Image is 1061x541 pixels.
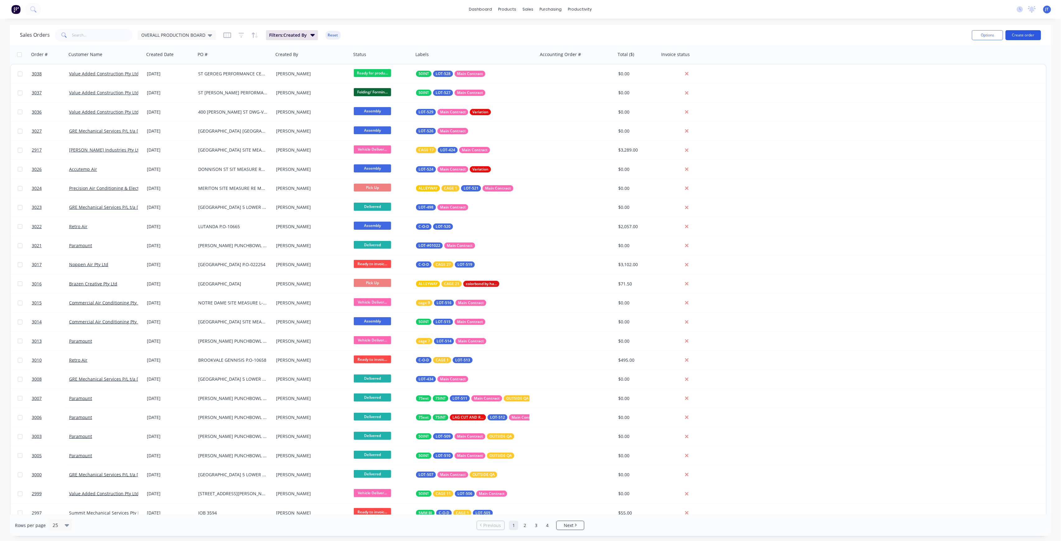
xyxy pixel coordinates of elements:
[440,166,466,172] span: Main Contract
[32,71,42,77] span: 3038
[198,395,267,402] div: [PERSON_NAME] PUNCHBOWL DWG-M-OF-06 REV-C OFFICE 6 RUN C
[69,357,87,363] a: Retro Air
[325,31,341,40] button: Reset
[452,414,484,421] span: LAG CUT AND READY
[198,51,208,58] div: PO #
[456,510,469,516] span: CAGE 1
[543,521,552,530] a: Page 4
[147,90,193,96] div: [DATE]
[474,395,500,402] span: Main Contract
[147,128,193,134] div: [DATE]
[618,109,655,115] div: $0.00
[436,453,451,459] span: LOT-510
[276,71,345,77] div: [PERSON_NAME]
[436,261,451,268] span: CAGE 27
[69,109,139,115] a: Value Added Construction Pty Ltd
[416,223,453,230] button: C-O-DLOT-520
[439,510,449,516] span: C-O-D
[32,427,69,446] a: 3003
[354,203,391,210] span: Delivered
[20,32,50,38] h1: Sales Orders
[565,5,595,14] div: productivity
[69,376,212,382] a: GRE Mechanical Services P/L t/a [PERSON_NAME] & [PERSON_NAME]
[444,185,457,191] span: CAGE 1
[147,71,193,77] div: [DATE]
[198,261,267,268] div: [GEOGRAPHIC_DATA] P.O-022254
[437,300,451,306] span: LOT-516
[416,376,468,382] button: LOT-434Main Contract
[32,103,69,121] a: 3036
[32,510,42,516] span: 2997
[618,185,655,191] div: $0.00
[354,241,391,249] span: Delivered
[354,107,391,115] span: Assembly
[618,223,655,230] div: $2,057.00
[69,300,144,306] a: Commercial Air Conditioning Pty Ltd
[436,357,449,363] span: CAGE 1
[32,389,69,408] a: 3007
[147,185,193,191] div: [DATE]
[69,453,92,459] a: Paramount
[416,357,473,363] button: C-O-DCAGE 1LOT-513
[506,395,529,402] span: OUTSIDE QA
[32,338,42,344] span: 3013
[416,90,485,96] button: 50INTLOT-527Main Contract
[32,160,69,179] a: 3026
[354,164,391,172] span: Assembly
[354,88,391,96] span: Folding/ Formin...
[276,223,345,230] div: [PERSON_NAME]
[276,185,345,191] div: [PERSON_NAME]
[276,414,345,421] div: [PERSON_NAME]
[276,128,345,134] div: [PERSON_NAME]
[147,261,193,268] div: [DATE]
[198,223,267,230] div: LUTANDA P.O-10665
[416,472,497,478] button: LOT-507Main ContractOUTSIDE QA
[618,51,634,58] div: Total ($)
[69,242,92,248] a: Paramount
[520,5,537,14] div: sales
[69,472,212,477] a: GRE Mechanical Services P/L t/a [PERSON_NAME] & [PERSON_NAME]
[354,355,391,363] span: Ready to invoic...
[276,338,345,344] div: [PERSON_NAME]
[147,376,193,382] div: [DATE]
[475,510,490,516] span: LOT-505
[147,338,193,344] div: [DATE]
[353,51,366,58] div: Status
[32,204,42,210] span: 3023
[440,204,466,210] span: Main Contract
[198,128,267,134] div: [GEOGRAPHIC_DATA] [GEOGRAPHIC_DATA] C
[32,395,42,402] span: 3007
[416,300,486,306] button: cage 9LOT-516Main Contract
[436,71,451,77] span: LOT-528
[618,319,655,325] div: $0.00
[32,319,42,325] span: 3014
[266,30,318,40] button: Filters:Created By
[269,32,307,38] span: Filters: Created By
[276,166,345,172] div: [PERSON_NAME]
[198,338,267,344] div: [PERSON_NAME] PUNCHBOWL DROPERS OFFICE 11 & 12
[509,521,518,530] a: Page 1 is your current page
[276,242,345,249] div: [PERSON_NAME]
[485,185,511,191] span: Main Contract
[198,319,267,325] div: [GEOGRAPHIC_DATA] SITE MEASURED GROUND FLOOR
[472,109,488,115] span: Variation
[466,5,495,14] a: dashboard
[32,83,69,102] a: 3037
[69,204,212,210] a: GRE Mechanical Services P/L t/a [PERSON_NAME] & [PERSON_NAME]
[32,414,42,421] span: 3006
[275,51,298,58] div: Created By
[69,128,212,134] a: GRE Mechanical Services P/L t/a [PERSON_NAME] & [PERSON_NAME]
[32,376,42,382] span: 3008
[32,217,69,236] a: 3022
[418,357,429,363] span: C-O-D
[32,198,69,217] a: 3023
[418,319,429,325] span: 50INT
[618,261,655,268] div: $3,102.00
[418,414,429,421] span: 75ext
[972,30,1003,40] button: Options
[354,69,391,77] span: Ready for produ...
[147,319,193,325] div: [DATE]
[354,279,391,287] span: Pick Up
[69,491,139,496] a: Value Added Construction Pty Ltd
[354,298,391,306] span: Vehicle Deliver...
